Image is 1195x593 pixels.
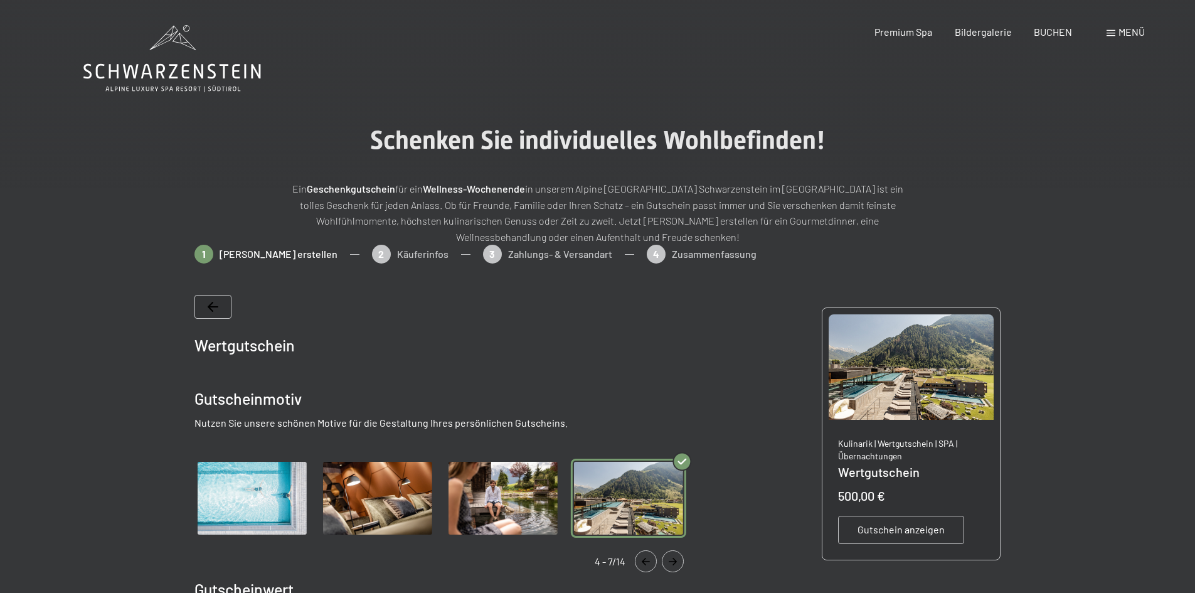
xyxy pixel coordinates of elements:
[1118,26,1145,38] span: Menü
[284,181,911,245] p: Ein für ein in unserem Alpine [GEOGRAPHIC_DATA] Schwarzenstein im [GEOGRAPHIC_DATA] ist ein tolle...
[874,26,932,38] a: Premium Spa
[1034,26,1072,38] a: BUCHEN
[307,183,395,195] strong: Geschenkgutschein
[955,26,1012,38] a: Bildergalerie
[370,126,826,155] span: Schenken Sie individuelles Wohlbefinden!
[423,183,525,195] strong: Wellness-Wochenende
